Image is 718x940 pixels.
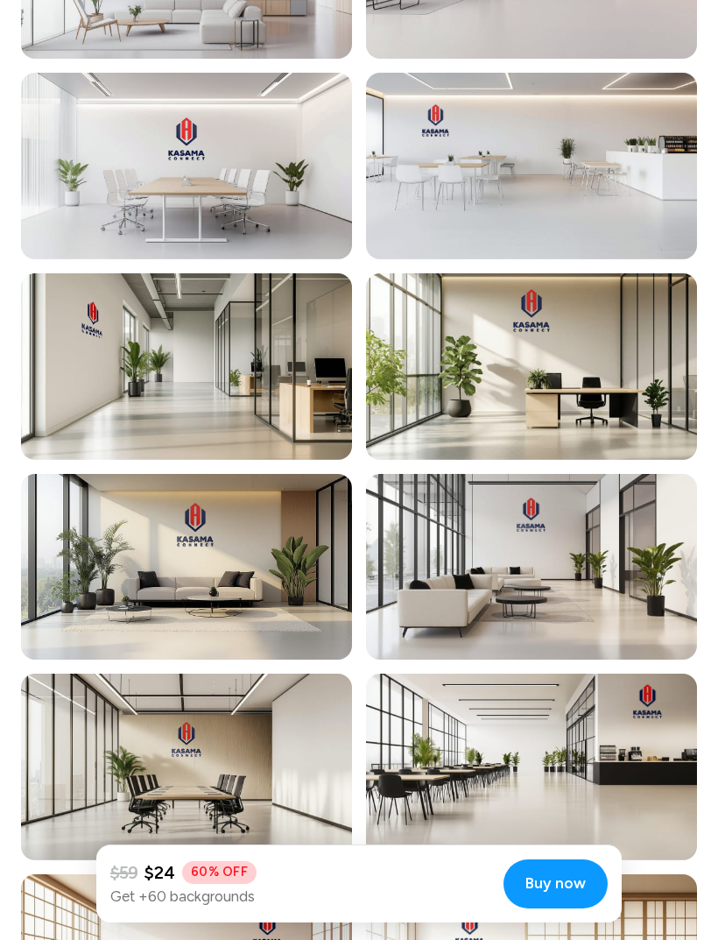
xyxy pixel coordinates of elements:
span: $24 [144,859,175,886]
span: Buy now [525,873,586,895]
p: Get +60 backgrounds [110,886,489,908]
span: 60% OFF [182,861,257,884]
button: Buy now [503,859,608,908]
span: $59 [110,859,137,886]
